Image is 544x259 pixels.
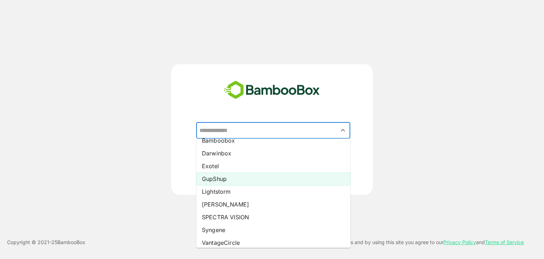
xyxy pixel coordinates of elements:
button: Close [338,126,348,135]
img: bamboobox [220,78,324,102]
a: Privacy Policy [443,239,476,245]
li: [PERSON_NAME] [196,198,350,211]
li: Exotel [196,160,350,172]
p: Copyright © 2021- 25 BambooBox [7,238,85,247]
li: GupShup [196,172,350,185]
li: Darwinbox [196,147,350,160]
li: VantageCircle [196,236,350,249]
a: Terms of Service [485,239,524,245]
li: Bamboobox [196,134,350,147]
li: SPECTRA VISION [196,211,350,224]
li: Lightstorm [196,185,350,198]
p: This site uses cookies and by using this site you agree to our and [303,238,524,247]
li: Syngene [196,224,350,236]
